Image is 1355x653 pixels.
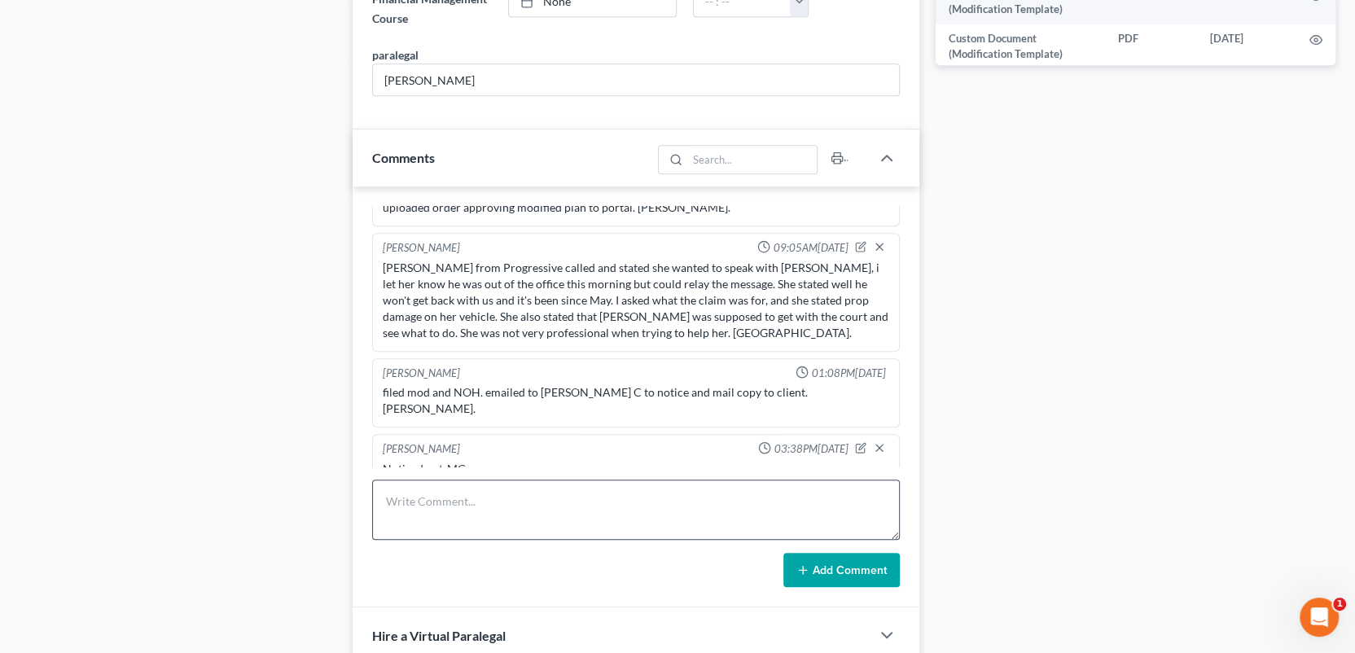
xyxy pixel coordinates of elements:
[383,240,460,256] div: [PERSON_NAME]
[372,150,435,165] span: Comments
[383,384,889,417] div: filed mod and NOH. emailed to [PERSON_NAME] C to notice and mail copy to client. [PERSON_NAME].
[383,260,889,341] div: [PERSON_NAME] from Progressive called and stated she wanted to speak with [PERSON_NAME], i let he...
[383,199,889,216] div: uploaded order approving modified plan to portal. [PERSON_NAME].
[1333,598,1346,611] span: 1
[383,461,889,477] div: Noticed out-MC
[372,46,419,64] div: paralegal
[1300,598,1339,637] iframe: Intercom live chat
[774,441,849,457] span: 03:38PM[DATE]
[812,366,886,381] span: 01:08PM[DATE]
[372,628,506,643] span: Hire a Virtual Paralegal
[383,366,460,381] div: [PERSON_NAME]
[687,146,817,173] input: Search...
[783,553,900,587] button: Add Comment
[373,64,899,95] input: --
[1197,24,1296,69] td: [DATE]
[1105,24,1197,69] td: PDF
[383,441,460,458] div: [PERSON_NAME]
[936,24,1105,69] td: Custom Document (Modification Template)
[774,240,849,256] span: 09:05AM[DATE]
